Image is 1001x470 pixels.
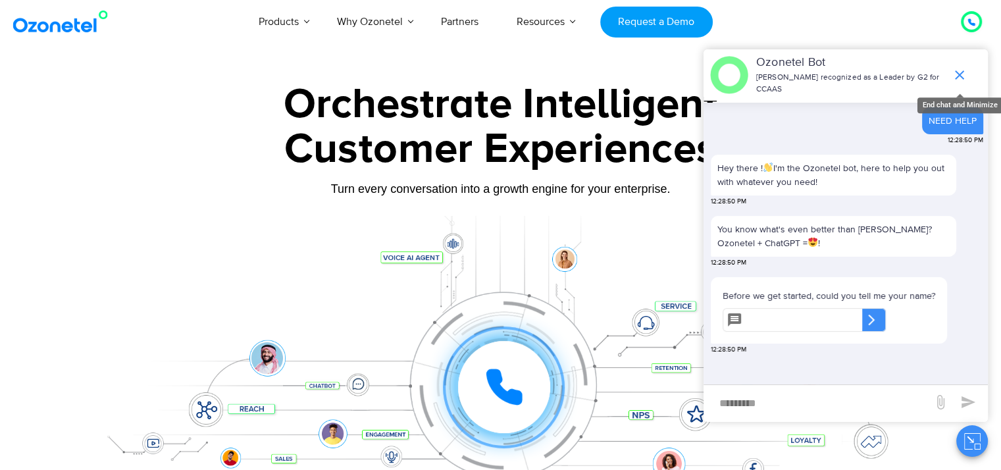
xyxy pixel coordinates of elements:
p: You know what's even better than [PERSON_NAME]? Ozonetel + ChatGPT = ! [717,222,950,250]
div: NEED HELP [929,114,977,128]
button: Close chat [956,425,988,457]
span: 12:28:50 PM [711,345,746,355]
div: Turn every conversation into a growth engine for your enterprise. [90,182,912,196]
a: Request a Demo [600,7,713,38]
span: 12:28:50 PM [711,258,746,268]
span: 12:28:50 PM [948,136,983,145]
div: new-msg-input [710,392,926,415]
p: [PERSON_NAME] recognized as a Leader by G2 for CCAAS [756,72,945,95]
span: end chat or minimize [946,62,973,88]
span: 12:28:50 PM [711,197,746,207]
img: header [710,56,748,94]
img: 😍 [808,238,817,247]
p: Before we get started, could you tell me your name? [723,289,935,303]
img: 👋 [763,163,773,172]
div: Customer Experiences [90,118,912,181]
div: Orchestrate Intelligent [90,84,912,126]
p: Hey there ! I'm the Ozonetel bot, here to help you out with whatever you need! [717,161,950,189]
p: Ozonetel Bot [756,54,945,72]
